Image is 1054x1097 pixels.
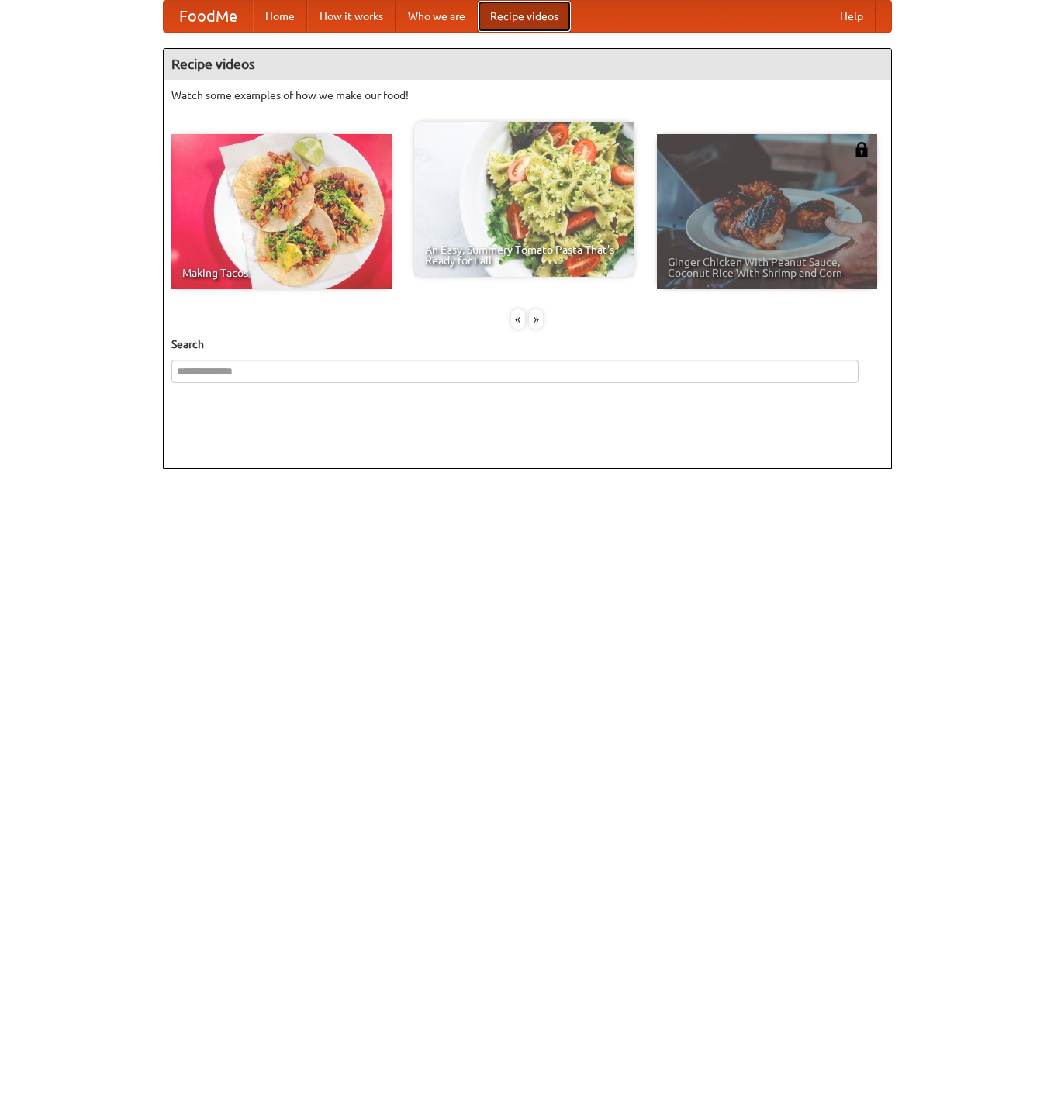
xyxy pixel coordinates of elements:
a: An Easy, Summery Tomato Pasta That's Ready for Fall [414,122,634,277]
p: Watch some examples of how we make our food! [171,88,883,103]
h5: Search [171,336,883,352]
a: How it works [307,1,396,32]
a: Making Tacos [171,134,392,289]
span: An Easy, Summery Tomato Pasta That's Ready for Fall [425,244,624,266]
a: FoodMe [164,1,253,32]
img: 483408.png [854,142,869,157]
div: « [511,309,525,329]
a: Recipe videos [478,1,571,32]
a: Who we are [396,1,478,32]
span: Making Tacos [182,267,381,278]
a: Help [828,1,876,32]
a: Home [253,1,307,32]
div: » [529,309,543,329]
h4: Recipe videos [164,49,891,80]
